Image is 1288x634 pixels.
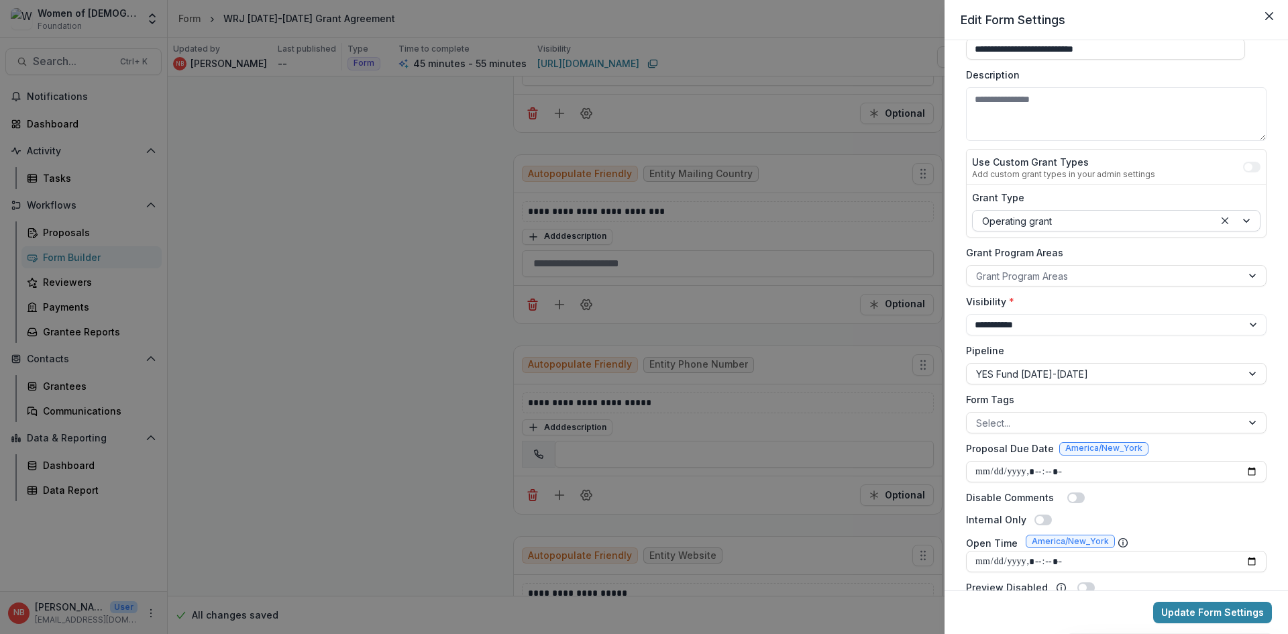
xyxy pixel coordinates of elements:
[966,246,1258,260] label: Grant Program Areas
[1032,537,1109,546] span: America/New_York
[966,580,1048,594] label: Preview Disabled
[1258,5,1280,27] button: Close
[966,344,1258,358] label: Pipeline
[972,155,1155,169] label: Use Custom Grant Types
[966,536,1018,550] label: Open Time
[966,295,1258,309] label: Visibility
[966,68,1258,82] label: Description
[972,191,1252,205] label: Grant Type
[972,169,1155,179] div: Add custom grant types in your admin settings
[966,441,1054,456] label: Proposal Due Date
[966,392,1258,407] label: Form Tags
[966,513,1026,527] label: Internal Only
[1153,602,1272,623] button: Update Form Settings
[966,490,1054,505] label: Disable Comments
[1217,213,1233,229] div: Clear selected options
[1065,443,1142,453] span: America/New_York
